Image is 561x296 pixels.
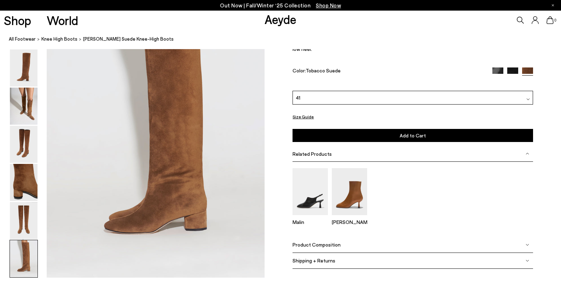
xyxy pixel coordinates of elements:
button: Add to Cart [293,129,533,142]
img: Willa Suede Knee-High Boots - Image 1 [10,49,37,87]
img: Willa Suede Knee-High Boots - Image 5 [10,202,37,239]
span: [PERSON_NAME] Suede Knee-High Boots [83,35,174,43]
nav: breadcrumb [9,30,561,49]
img: svg%3E [526,152,529,155]
span: Tobacco Suede [306,67,341,73]
span: Navigate to /collections/new-in [316,2,341,8]
p: [PERSON_NAME] [332,219,367,225]
a: World [47,14,78,26]
span: Related Products [293,151,332,157]
img: Dorothy Soft Sock Boots [332,168,367,215]
a: 0 [546,16,554,24]
a: knee high boots [41,35,77,43]
img: svg%3E [526,243,529,247]
a: Malin Slingback Mules Malin [293,210,328,225]
span: Product Composition [293,242,341,248]
a: Shop [4,14,31,26]
img: Willa Suede Knee-High Boots - Image 2 [10,88,37,125]
span: Add to Cart [400,132,426,138]
p: Out Now | Fall/Winter ‘25 Collection [220,1,341,10]
span: knee high boots [41,36,77,42]
img: Malin Slingback Mules [293,168,328,215]
a: All Footwear [9,35,36,43]
img: Willa Suede Knee-High Boots - Image 3 [10,126,37,163]
img: svg%3E [526,97,530,101]
img: svg%3E [526,259,529,262]
p: Malin [293,219,328,225]
span: 41 [296,94,300,101]
div: Color: [293,67,485,76]
a: Aeyde [265,12,296,26]
a: Dorothy Soft Sock Boots [PERSON_NAME] [332,210,367,225]
img: Willa Suede Knee-High Boots - Image 4 [10,164,37,201]
span: 0 [554,18,557,22]
span: Shipping + Returns [293,257,335,264]
img: Willa Suede Knee-High Boots - Image 6 [10,240,37,277]
button: Size Guide [293,112,314,121]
